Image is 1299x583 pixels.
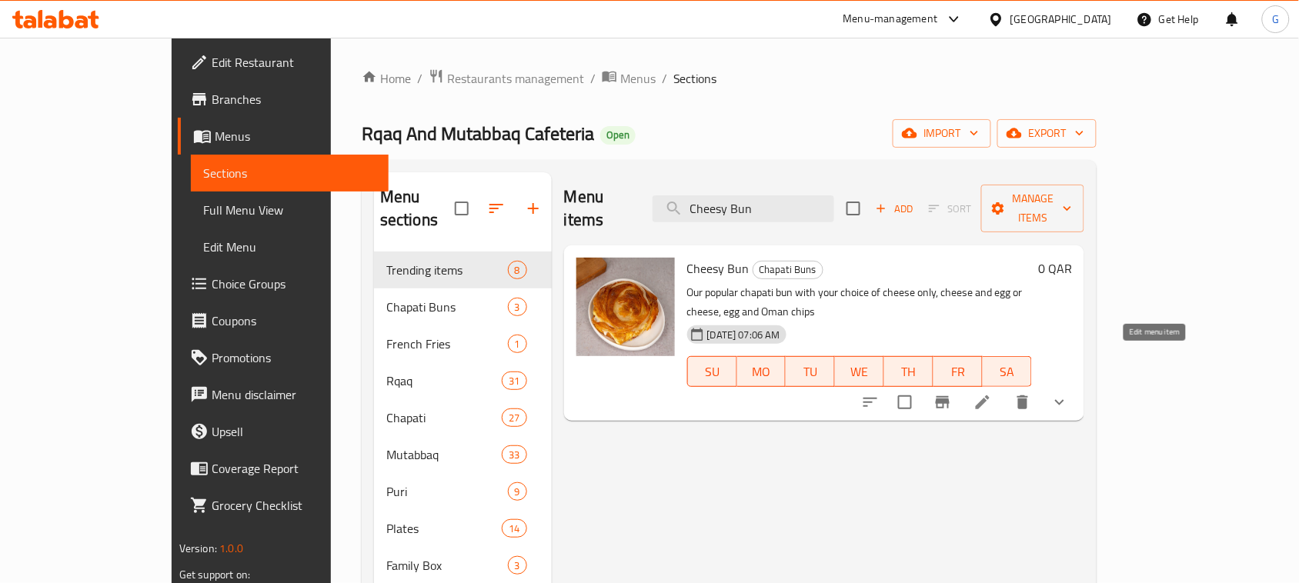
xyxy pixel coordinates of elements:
[508,298,527,316] div: items
[503,521,526,536] span: 14
[386,556,508,575] span: Family Box
[841,361,878,383] span: WE
[212,275,376,293] span: Choice Groups
[873,200,915,218] span: Add
[687,356,737,387] button: SU
[386,261,508,279] span: Trending items
[212,496,376,515] span: Grocery Checklist
[600,128,636,142] span: Open
[374,510,552,547] div: Plates14
[386,445,503,464] span: Mutabbaq
[417,69,422,88] li: /
[446,192,478,225] span: Select all sections
[386,408,503,427] span: Chapati
[889,386,921,418] span: Select to update
[509,263,526,278] span: 8
[852,384,889,421] button: sort-choices
[673,69,717,88] span: Sections
[178,376,389,413] a: Menu disclaimer
[1041,384,1078,421] button: show more
[374,325,552,362] div: French Fries1
[870,197,919,221] span: Add item
[662,69,667,88] li: /
[743,361,780,383] span: MO
[179,538,217,558] span: Version:
[508,482,527,501] div: items
[993,189,1072,228] span: Manage items
[1010,124,1084,143] span: export
[219,538,243,558] span: 1.0.0
[212,90,376,108] span: Branches
[178,339,389,376] a: Promotions
[380,185,455,232] h2: Menu sections
[374,473,552,510] div: Puri9
[191,228,389,265] a: Edit Menu
[386,371,503,390] span: Rqaq
[1272,11,1279,28] span: G
[905,124,979,143] span: import
[386,298,508,316] span: Chapati Buns
[374,288,552,325] div: Chapati Buns3
[600,126,636,145] div: Open
[1010,11,1112,28] div: [GEOGRAPHIC_DATA]
[602,68,656,88] a: Menus
[212,422,376,441] span: Upsell
[835,356,884,387] button: WE
[215,127,376,145] span: Menus
[1050,393,1069,411] svg: Show Choices
[178,487,389,524] a: Grocery Checklist
[564,185,634,232] h2: Menu items
[362,116,594,151] span: Rqaq And Mutabbaq Cafeteria
[508,261,527,279] div: items
[212,459,376,478] span: Coverage Report
[502,408,526,427] div: items
[590,69,596,88] li: /
[447,69,584,88] span: Restaurants management
[694,361,731,383] span: SU
[178,118,389,155] a: Menus
[178,44,389,81] a: Edit Restaurant
[687,257,750,280] span: Cheesy Bun
[374,436,552,473] div: Mutabbaq33
[502,445,526,464] div: items
[212,385,376,404] span: Menu disclaimer
[503,448,526,462] span: 33
[989,361,1026,383] span: SA
[362,68,1097,88] nav: breadcrumb
[792,361,829,383] span: TU
[786,356,835,387] button: TU
[919,197,981,221] span: Select section first
[837,192,870,225] span: Select section
[203,238,376,256] span: Edit Menu
[178,81,389,118] a: Branches
[997,119,1097,148] button: export
[374,362,552,399] div: Rqaq31
[386,482,508,501] div: Puri
[503,374,526,388] span: 31
[981,185,1084,232] button: Manage items
[843,10,938,28] div: Menu-management
[374,399,552,436] div: Chapati27
[940,361,977,383] span: FR
[509,485,526,499] span: 9
[933,356,983,387] button: FR
[509,337,526,351] span: 1
[386,335,508,353] span: French Fries
[701,328,786,342] span: [DATE] 07:06 AM
[620,69,656,88] span: Menus
[515,190,552,227] button: Add section
[753,261,823,279] div: Chapati Buns
[212,53,376,72] span: Edit Restaurant
[478,190,515,227] span: Sort sections
[687,283,1032,321] p: Our popular chapati bun with your choice of cheese only, cheese and egg or cheese, egg and Oman c...
[503,411,526,425] span: 27
[509,558,526,573] span: 3
[386,519,503,538] span: Plates
[508,335,527,353] div: items
[983,356,1032,387] button: SA
[429,68,584,88] a: Restaurants management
